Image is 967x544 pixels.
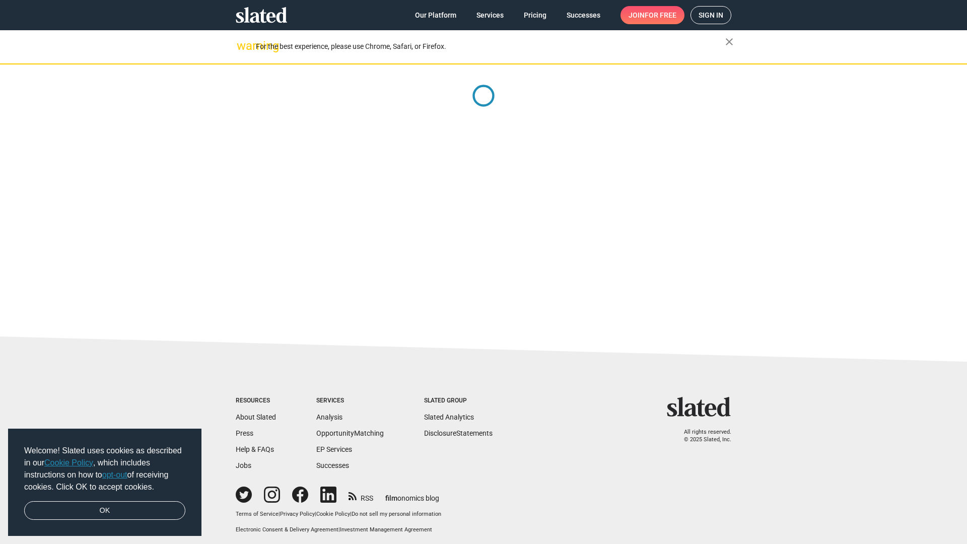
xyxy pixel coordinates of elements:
[236,526,338,533] a: Electronic Consent & Delivery Agreement
[280,511,315,517] a: Privacy Policy
[385,486,439,503] a: filmonomics blog
[424,429,493,437] a: DisclosureStatements
[316,397,384,405] div: Services
[236,397,276,405] div: Resources
[338,526,340,533] span: |
[236,461,251,469] a: Jobs
[236,445,274,453] a: Help & FAQs
[237,40,249,52] mat-icon: warning
[349,488,373,503] a: RSS
[316,413,342,421] a: Analysis
[236,429,253,437] a: Press
[699,7,723,24] span: Sign in
[316,445,352,453] a: EP Services
[645,6,676,24] span: for free
[316,461,349,469] a: Successes
[415,6,456,24] span: Our Platform
[476,6,504,24] span: Services
[256,40,725,53] div: For the best experience, please use Chrome, Safari, or Firefox.
[690,6,731,24] a: Sign in
[673,429,731,443] p: All rights reserved. © 2025 Slated, Inc.
[559,6,608,24] a: Successes
[102,470,127,479] a: opt-out
[629,6,676,24] span: Join
[516,6,555,24] a: Pricing
[44,458,93,467] a: Cookie Policy
[340,526,432,533] a: Investment Management Agreement
[279,511,280,517] span: |
[316,511,350,517] a: Cookie Policy
[385,494,397,502] span: film
[24,445,185,493] span: Welcome! Slated uses cookies as described in our , which includes instructions on how to of recei...
[407,6,464,24] a: Our Platform
[424,413,474,421] a: Slated Analytics
[723,36,735,48] mat-icon: close
[524,6,546,24] span: Pricing
[8,429,201,536] div: cookieconsent
[236,413,276,421] a: About Slated
[24,501,185,520] a: dismiss cookie message
[468,6,512,24] a: Services
[620,6,684,24] a: Joinfor free
[567,6,600,24] span: Successes
[315,511,316,517] span: |
[350,511,352,517] span: |
[236,511,279,517] a: Terms of Service
[424,397,493,405] div: Slated Group
[316,429,384,437] a: OpportunityMatching
[352,511,441,518] button: Do not sell my personal information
